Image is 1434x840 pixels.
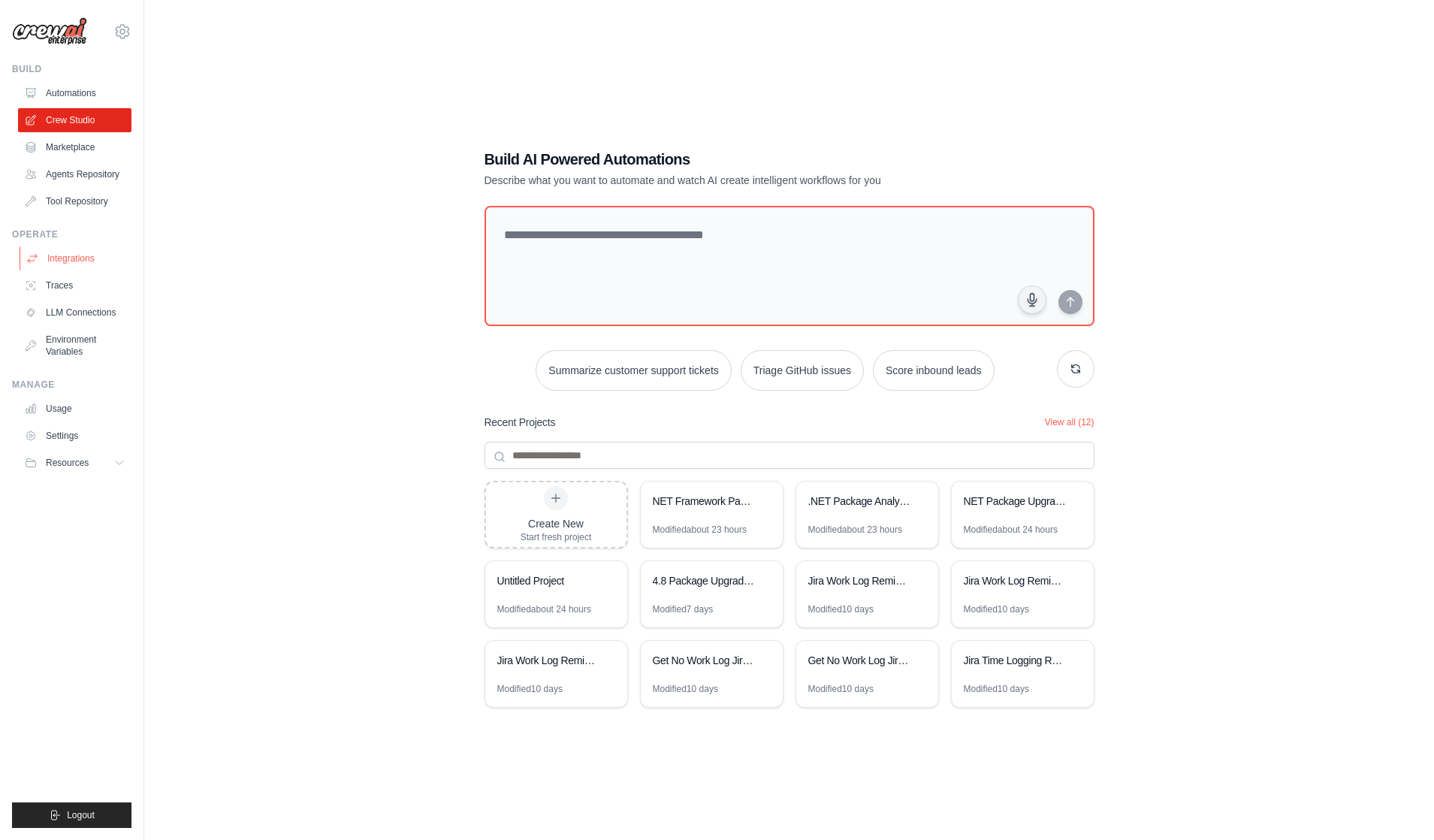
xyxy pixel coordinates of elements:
[741,350,864,391] button: Triage GitHub issues
[18,424,131,448] a: Settings
[497,683,563,695] div: Modified 10 days
[18,81,131,105] a: Automations
[18,135,131,159] a: Marketplace
[521,531,592,543] div: Start fresh project
[46,457,89,469] span: Resources
[653,653,756,668] div: Get No Work Log Jira Tickets
[12,63,131,75] div: Build
[964,573,1067,588] div: Jira Work Log Reminder Automation
[497,653,600,668] div: Jira Work Log Reminder Automation
[18,328,131,364] a: Environment Variables
[485,173,989,188] p: Describe what you want to automate and watch AI create intelligent workflows for you
[18,273,131,298] a: Traces
[12,802,131,828] button: Logout
[1057,350,1094,388] button: Get new suggestions
[497,603,591,615] div: Modified about 24 hours
[808,573,911,588] div: Jira Work Log Reminder Automation
[808,683,874,695] div: Modified 10 days
[653,603,714,615] div: Modified 7 days
[964,524,1058,536] div: Modified about 24 hours
[18,162,131,186] a: Agents Repository
[964,494,1067,509] div: NET Package Upgrade Research Automation
[12,228,131,240] div: Operate
[653,573,756,588] div: 4.8 Package Upgrade Resource Verifier M1
[1018,286,1046,314] button: Click to speak your automation idea
[1045,416,1094,428] button: View all (12)
[964,603,1029,615] div: Modified 10 days
[964,683,1029,695] div: Modified 10 days
[485,149,989,170] h1: Build AI Powered Automations
[808,524,902,536] div: Modified about 23 hours
[808,494,911,509] div: .NET Package Analysis and Upgrade Assessment
[808,653,911,668] div: Get No Work Log Jira Tickets
[485,415,556,430] h3: Recent Projects
[18,301,131,325] a: LLM Connections
[964,653,1067,668] div: Jira Time Logging Reminder System
[808,603,874,615] div: Modified 10 days
[67,809,95,821] span: Logout
[18,397,131,421] a: Usage
[20,246,133,270] a: Integrations
[653,494,756,509] div: NET Framework Package Research Automation
[12,379,131,391] div: Manage
[18,189,131,213] a: Tool Repository
[873,350,995,391] button: Score inbound leads
[497,573,600,588] div: Untitled Project
[18,451,131,475] button: Resources
[521,516,592,531] div: Create New
[1359,768,1434,840] iframe: Chat Widget
[653,683,718,695] div: Modified 10 days
[12,17,87,46] img: Logo
[536,350,731,391] button: Summarize customer support tickets
[653,524,747,536] div: Modified about 23 hours
[18,108,131,132] a: Crew Studio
